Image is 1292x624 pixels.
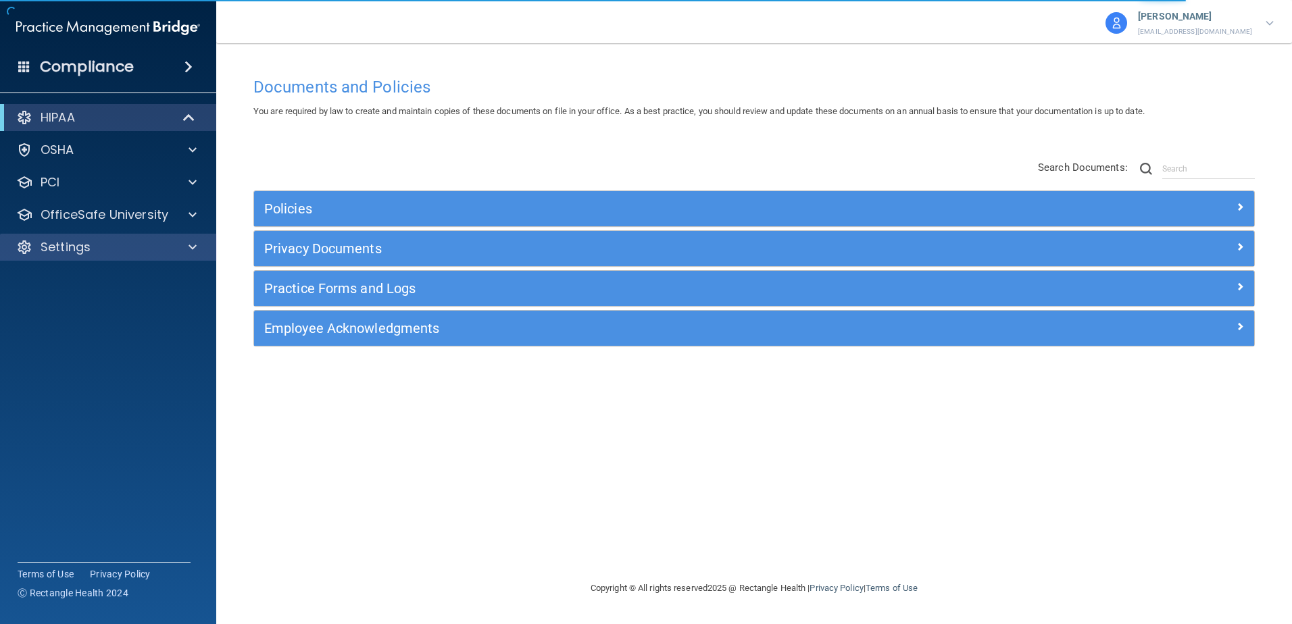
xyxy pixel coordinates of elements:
[1038,161,1128,174] span: Search Documents:
[264,238,1244,259] a: Privacy Documents
[253,106,1145,116] span: You are required by law to create and maintain copies of these documents on file in your office. ...
[16,174,197,190] a: PCI
[41,207,168,223] p: OfficeSafe University
[1266,21,1274,26] img: arrow-down.227dba2b.svg
[16,109,196,126] a: HIPAA
[264,321,994,336] h5: Employee Acknowledgments
[1058,528,1276,582] iframe: Drift Widget Chat Controller
[16,14,200,41] img: PMB logo
[1140,163,1152,175] img: ic-search.3b580494.png
[264,281,994,296] h5: Practice Forms and Logs
[16,207,197,223] a: OfficeSafe University
[264,241,994,256] h5: Privacy Documents
[810,583,863,593] a: Privacy Policy
[1162,159,1255,179] input: Search
[507,567,1001,610] div: Copyright © All rights reserved 2025 @ Rectangle Health | |
[264,317,1244,339] a: Employee Acknowledgments
[1138,26,1252,38] p: [EMAIL_ADDRESS][DOMAIN_NAME]
[16,239,197,255] a: Settings
[1105,12,1127,34] img: avatar.17b06cb7.svg
[18,567,74,581] a: Terms of Use
[1138,8,1252,26] p: [PERSON_NAME]
[264,201,994,216] h5: Policies
[264,278,1244,299] a: Practice Forms and Logs
[40,57,134,76] h4: Compliance
[41,109,75,126] p: HIPAA
[264,198,1244,219] a: Policies
[41,239,91,255] p: Settings
[41,174,59,190] p: PCI
[16,142,197,158] a: OSHA
[18,586,128,600] span: Ⓒ Rectangle Health 2024
[253,78,1255,96] h4: Documents and Policies
[90,567,151,581] a: Privacy Policy
[866,583,918,593] a: Terms of Use
[41,142,74,158] p: OSHA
